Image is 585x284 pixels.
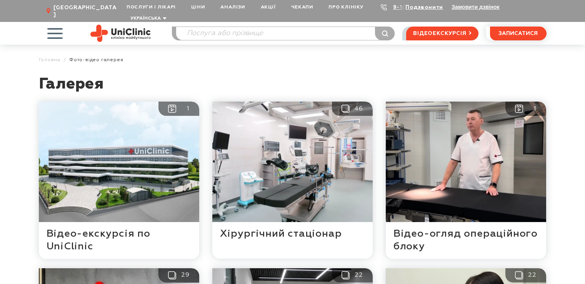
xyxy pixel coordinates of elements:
[490,27,547,40] button: записатися
[405,5,443,10] a: Подзвонити
[406,27,478,40] a: відеоекскурсія
[90,25,151,42] img: Uniclinic
[176,27,395,40] input: Послуга або прізвище
[39,75,547,102] h1: Галерея
[69,57,123,63] span: Фото-відео галерея
[452,4,499,10] button: Замовити дзвінок
[393,5,410,10] a: 9-103
[53,4,119,18] span: [GEOGRAPHIC_DATA]
[128,16,167,22] button: Українська
[130,16,161,21] span: Українська
[498,31,538,36] span: записатися
[413,27,466,40] span: відеоекскурсія
[39,57,61,63] a: Головна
